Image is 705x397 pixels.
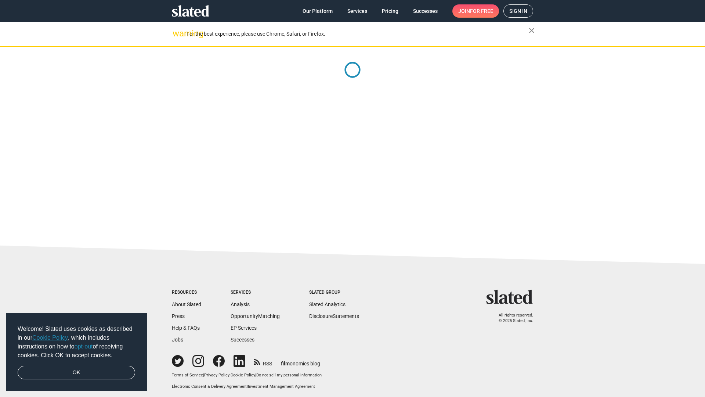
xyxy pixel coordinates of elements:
[172,337,183,343] a: Jobs
[254,356,272,367] a: RSS
[203,373,204,378] span: |
[347,4,367,18] span: Services
[172,384,247,389] a: Electronic Consent & Delivery Agreement
[18,366,135,380] a: dismiss cookie message
[172,373,203,378] a: Terms of Service
[231,325,257,331] a: EP Services
[470,4,493,18] span: for free
[309,301,346,307] a: Slated Analytics
[256,373,322,378] button: Do not sell my personal information
[255,373,256,378] span: |
[509,5,527,17] span: Sign in
[452,4,499,18] a: Joinfor free
[172,290,201,296] div: Resources
[187,29,529,39] div: For the best experience, please use Chrome, Safari, or Firefox.
[172,325,200,331] a: Help & FAQs
[247,384,248,389] span: |
[231,337,254,343] a: Successes
[231,373,255,378] a: Cookie Policy
[6,313,147,391] div: cookieconsent
[527,26,536,35] mat-icon: close
[407,4,444,18] a: Successes
[281,361,290,366] span: film
[18,325,135,360] span: Welcome! Slated uses cookies as described in our , which includes instructions on how to of recei...
[231,290,280,296] div: Services
[376,4,404,18] a: Pricing
[341,4,373,18] a: Services
[503,4,533,18] a: Sign in
[491,313,533,323] p: All rights reserved. © 2025 Slated, Inc.
[303,4,333,18] span: Our Platform
[32,335,68,341] a: Cookie Policy
[309,290,359,296] div: Slated Group
[382,4,398,18] span: Pricing
[248,384,315,389] a: Investment Management Agreement
[172,313,185,319] a: Press
[75,343,93,350] a: opt-out
[297,4,339,18] a: Our Platform
[172,301,201,307] a: About Slated
[281,354,320,367] a: filmonomics blog
[231,313,280,319] a: OpportunityMatching
[231,301,250,307] a: Analysis
[413,4,438,18] span: Successes
[309,313,359,319] a: DisclosureStatements
[458,4,493,18] span: Join
[204,373,229,378] a: Privacy Policy
[229,373,231,378] span: |
[173,29,181,38] mat-icon: warning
